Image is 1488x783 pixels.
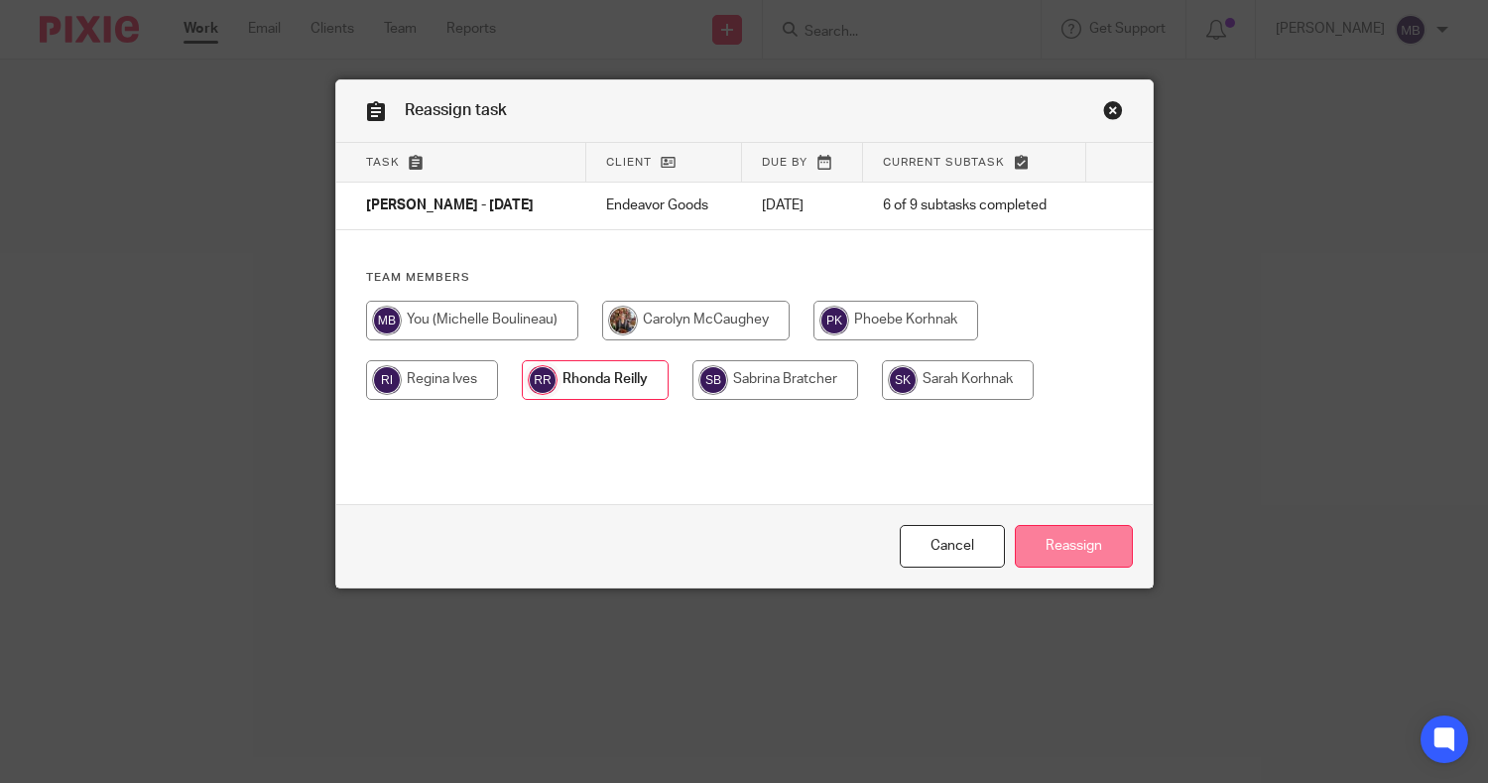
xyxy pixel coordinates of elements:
[900,525,1005,568] a: Close this dialog window
[366,157,400,168] span: Task
[1015,525,1133,568] input: Reassign
[366,199,534,213] span: [PERSON_NAME] - [DATE]
[762,157,807,168] span: Due by
[366,270,1123,286] h4: Team members
[606,157,652,168] span: Client
[606,196,723,215] p: Endeavor Goods
[405,102,507,118] span: Reassign task
[863,183,1087,230] td: 6 of 9 subtasks completed
[1103,100,1123,127] a: Close this dialog window
[762,196,842,215] p: [DATE]
[883,157,1005,168] span: Current subtask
